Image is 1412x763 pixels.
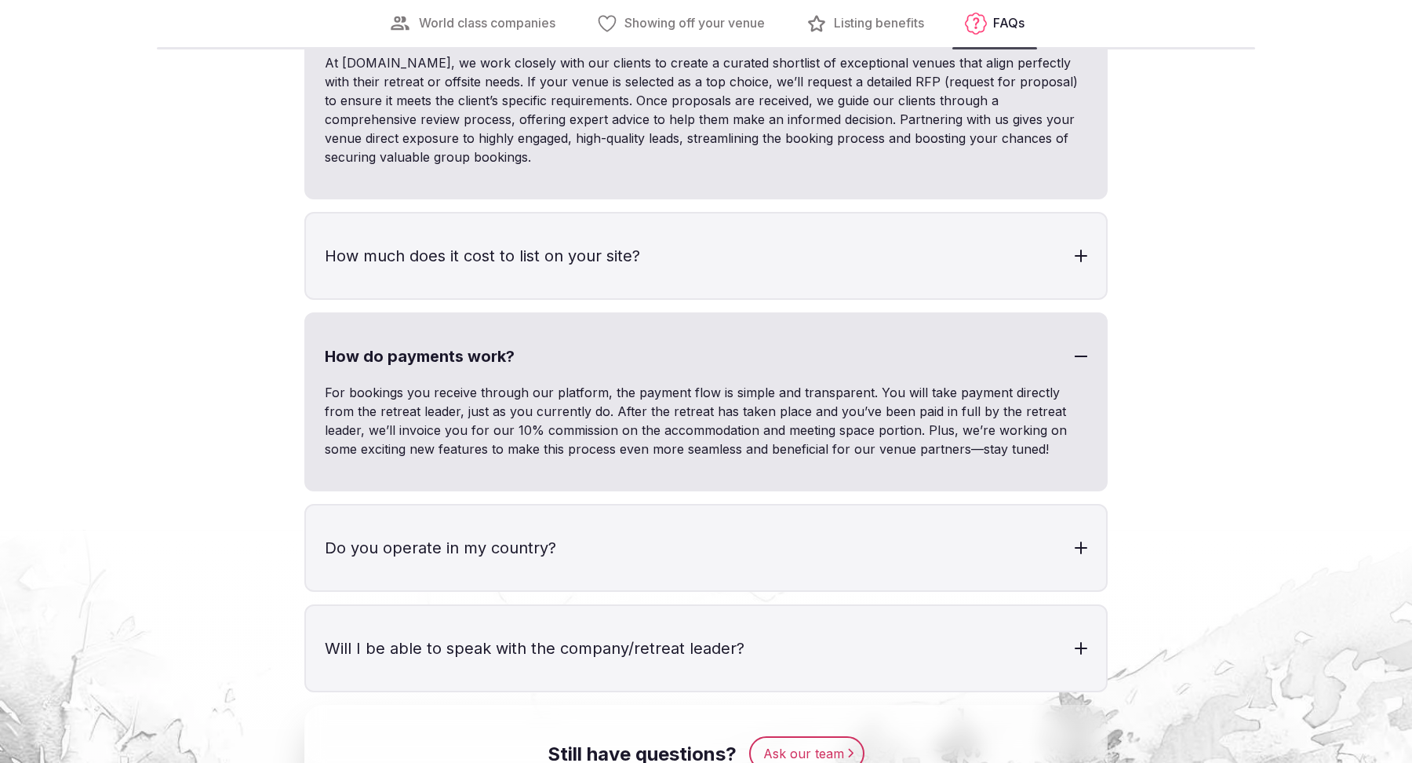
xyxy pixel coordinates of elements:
[306,214,1106,298] h3: How much does it cost to list on your site?
[306,506,1106,590] h3: Do you operate in my country?
[834,15,924,32] span: Listing benefits
[306,606,1106,691] h3: Will I be able to speak with the company/retreat leader?
[306,314,1106,399] h3: How do payments work?
[325,53,1087,166] p: At [DOMAIN_NAME], we work closely with our clients to create a curated shortlist of exceptional v...
[624,15,765,32] span: Showing off your venue
[993,15,1024,32] span: FAQs
[419,15,555,32] span: World class companies
[325,383,1087,458] p: For bookings you receive through our platform, the payment flow is simple and transparent. You wi...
